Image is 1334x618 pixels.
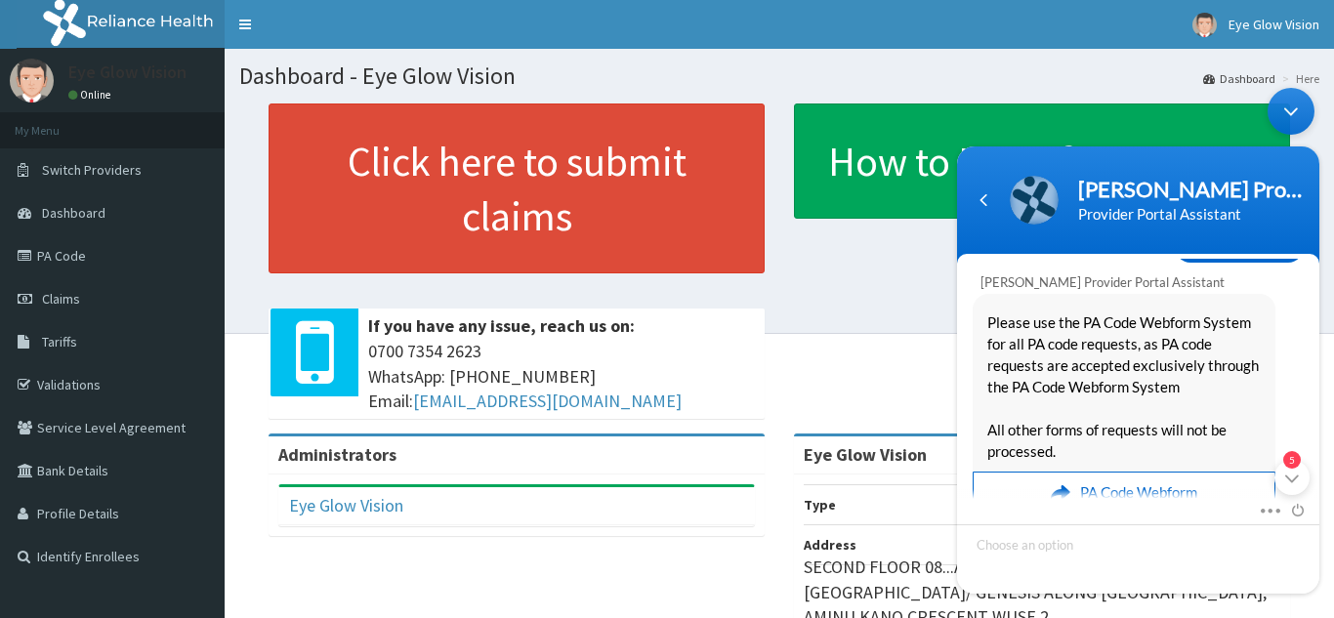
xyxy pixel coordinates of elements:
a: Dashboard [1203,70,1275,87]
span: 0700 7354 2623 WhatsApp: [PHONE_NUMBER] Email: [368,339,755,414]
strong: Eye Glow Vision [804,443,927,466]
span: Switch Providers [42,161,142,179]
h1: Dashboard - Eye Glow Vision [239,63,1319,89]
b: If you have any issue, reach us on: [368,314,635,337]
a: Online [68,88,115,102]
span: Eye Glow Vision [1229,16,1319,33]
b: Type [804,496,836,514]
a: How to Identify Enrollees [794,103,1290,219]
b: Address [804,536,856,554]
span: Claims [42,290,80,308]
span: Dashboard [42,204,105,222]
img: User Image [1192,13,1217,37]
li: Here [1277,70,1319,87]
a: [EMAIL_ADDRESS][DOMAIN_NAME] [413,390,682,412]
a: Eye Glow Vision [289,494,403,516]
img: User Image [10,59,54,103]
iframe: SalesIQ Chatwindow [947,78,1329,603]
p: Eye Glow Vision [68,63,187,81]
span: Tariffs [42,333,77,350]
b: Administrators [278,443,396,466]
a: Click here to submit claims [269,103,765,273]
